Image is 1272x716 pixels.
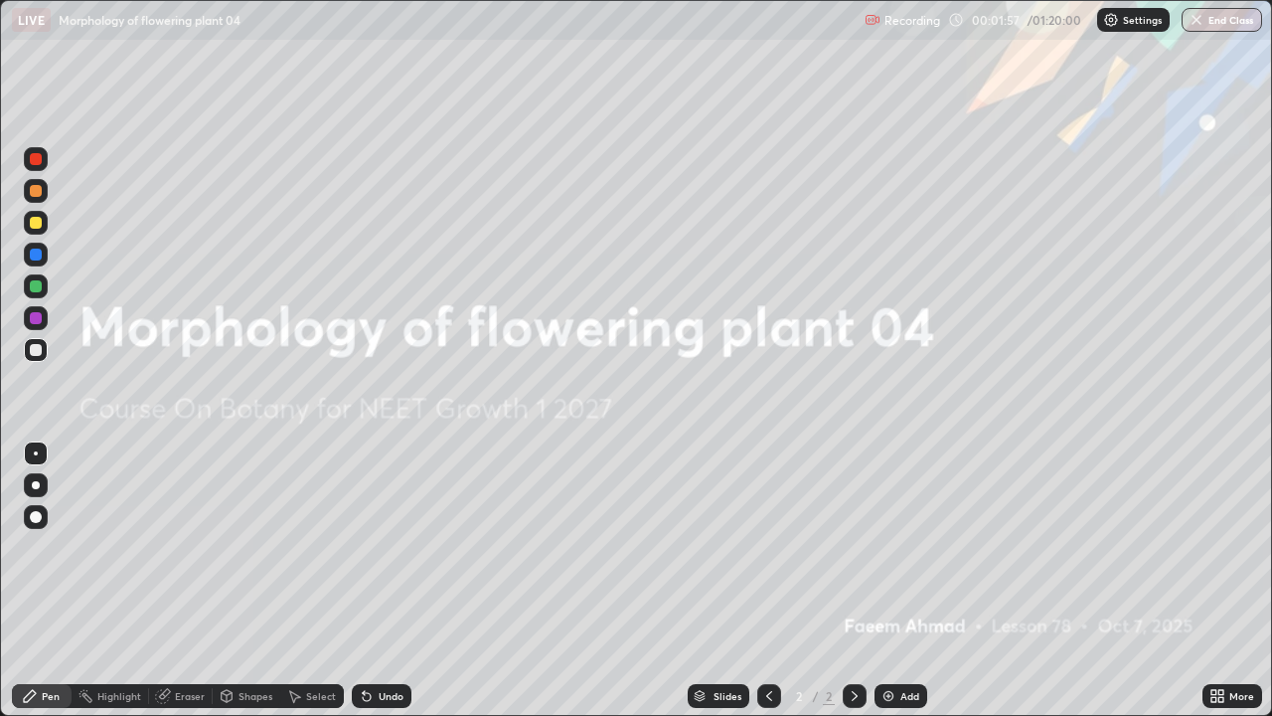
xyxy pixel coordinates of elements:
p: LIVE [18,12,45,28]
img: add-slide-button [880,688,896,704]
div: Eraser [175,691,205,701]
img: recording.375f2c34.svg [865,12,880,28]
div: Highlight [97,691,141,701]
div: Select [306,691,336,701]
p: Settings [1123,15,1162,25]
div: 2 [789,690,809,702]
div: / [813,690,819,702]
div: Slides [714,691,741,701]
div: Shapes [238,691,272,701]
div: More [1229,691,1254,701]
p: Recording [884,13,940,28]
img: end-class-cross [1189,12,1204,28]
div: Add [900,691,919,701]
button: End Class [1182,8,1262,32]
div: Undo [379,691,403,701]
div: Pen [42,691,60,701]
div: 2 [823,687,835,705]
img: class-settings-icons [1103,12,1119,28]
p: Morphology of flowering plant 04 [59,12,240,28]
